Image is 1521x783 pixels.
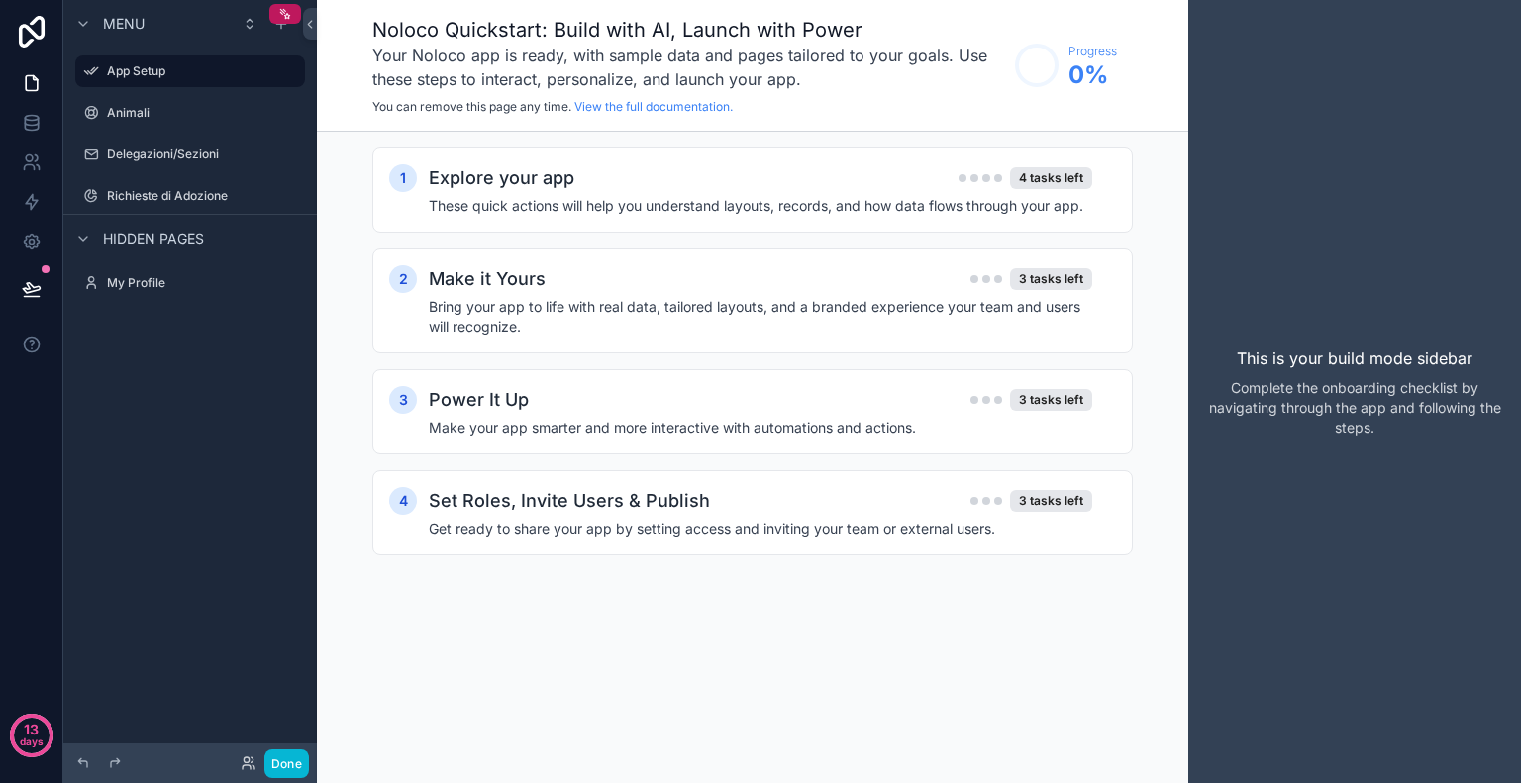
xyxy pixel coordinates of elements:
a: View the full documentation. [574,99,733,114]
p: Complete the onboarding checklist by navigating through the app and following the steps. [1204,378,1505,438]
p: 13 [24,720,39,739]
h3: Your Noloco app is ready, with sample data and pages tailored to your goals. Use these steps to i... [372,44,1005,91]
span: You can remove this page any time. [372,99,571,114]
label: Richieste di Adozione [107,188,301,204]
label: My Profile [107,275,301,291]
span: Menu [103,14,145,34]
a: Richieste di Adozione [75,180,305,212]
label: Animali [107,105,301,121]
span: Progress [1068,44,1117,59]
p: This is your build mode sidebar [1237,346,1472,370]
a: App Setup [75,55,305,87]
span: Hidden pages [103,229,204,248]
span: 0 % [1068,59,1117,91]
button: Done [264,749,309,778]
a: My Profile [75,267,305,299]
h1: Noloco Quickstart: Build with AI, Launch with Power [372,16,1005,44]
p: days [20,728,44,755]
label: Delegazioni/Sezioni [107,147,301,162]
a: Delegazioni/Sezioni [75,139,305,170]
a: Animali [75,97,305,129]
label: App Setup [107,63,293,79]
